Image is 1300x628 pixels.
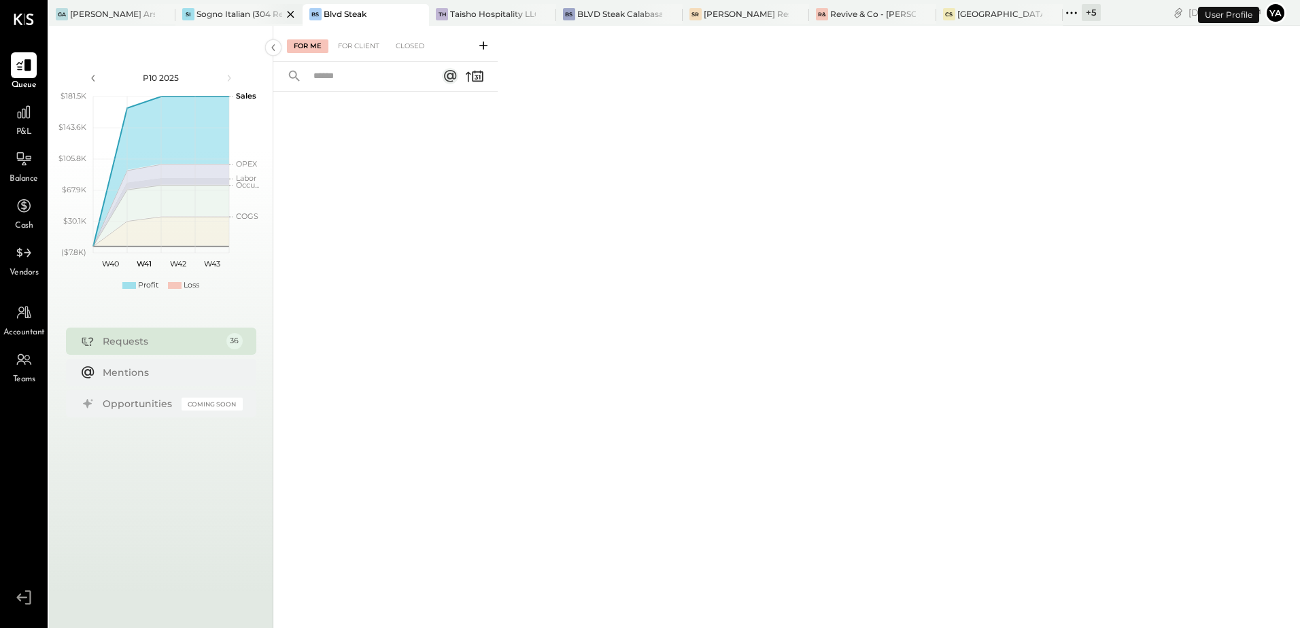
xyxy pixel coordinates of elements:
div: 36 [226,333,243,349]
text: $30.1K [63,216,86,226]
text: $143.6K [58,122,86,132]
span: P&L [16,126,32,139]
div: CS [943,8,955,20]
div: Closed [389,39,431,53]
a: Queue [1,52,47,92]
text: ($7.8K) [61,247,86,257]
text: $67.9K [62,185,86,194]
div: P10 2025 [103,72,219,84]
div: User Profile [1198,7,1259,23]
div: SI [182,8,194,20]
text: W43 [204,259,220,268]
div: + 5 [1082,4,1101,21]
div: For Me [287,39,328,53]
a: Vendors [1,240,47,279]
div: Mentions [103,366,236,379]
div: Loss [184,280,199,291]
span: Cash [15,220,33,232]
a: Cash [1,193,47,232]
a: Balance [1,146,47,186]
div: [DATE] [1188,6,1261,19]
div: copy link [1171,5,1185,20]
div: Revive & Co - [PERSON_NAME] [830,8,915,20]
span: Accountant [3,327,45,339]
text: W40 [101,259,118,268]
div: BS [563,8,575,20]
div: [PERSON_NAME] Arso [70,8,155,20]
div: GA [56,8,68,20]
div: BS [309,8,322,20]
span: Vendors [10,267,39,279]
span: Teams [13,374,35,386]
div: Coming Soon [182,398,243,411]
text: COGS [236,211,258,221]
a: Accountant [1,300,47,339]
div: Opportunities [103,397,175,411]
div: R& [816,8,828,20]
button: Ya [1265,2,1286,24]
text: $105.8K [58,154,86,163]
div: SR [689,8,702,20]
span: Balance [10,173,38,186]
text: W41 [137,259,152,268]
text: W42 [170,259,186,268]
span: Queue [12,80,37,92]
text: Sales [236,91,256,101]
div: TH [436,8,448,20]
text: OPEX [236,159,258,169]
div: Sogno Italian (304 Restaurant) [196,8,281,20]
div: For Client [331,39,386,53]
div: BLVD Steak Calabasas [577,8,662,20]
div: [GEOGRAPHIC_DATA][PERSON_NAME] [957,8,1042,20]
text: Labor [236,173,256,183]
div: Taisho Hospitality LLC [450,8,535,20]
div: [PERSON_NAME] Restaurant & Deli [704,8,789,20]
div: Profit [138,280,158,291]
div: Requests [103,334,220,348]
a: Teams [1,347,47,386]
text: Occu... [236,180,259,190]
div: Blvd Steak [324,8,366,20]
a: P&L [1,99,47,139]
text: $181.5K [61,91,86,101]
